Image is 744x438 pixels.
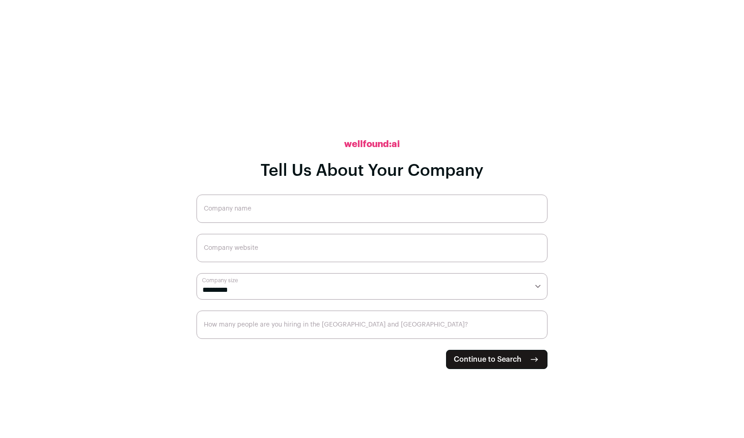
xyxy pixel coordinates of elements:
input: Company website [197,234,547,262]
h1: Tell Us About Your Company [260,162,484,180]
input: Company name [197,195,547,223]
input: How many people are you hiring in the US and Canada? [197,311,547,339]
h2: wellfound:ai [344,138,400,151]
button: Continue to Search [446,350,547,369]
span: Continue to Search [454,354,521,365]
